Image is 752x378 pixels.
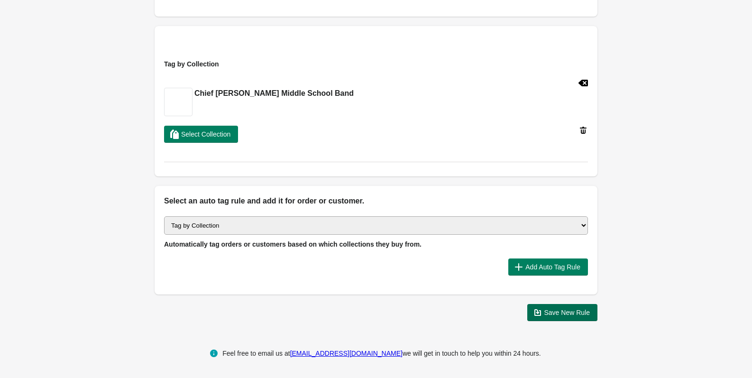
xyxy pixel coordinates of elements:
h2: Select an auto tag rule and add it for order or customer. [164,195,588,207]
h2: Chief [PERSON_NAME] Middle School Band [194,88,354,99]
span: Select Collection [181,130,230,138]
span: Add Auto Tag Rule [525,263,580,271]
button: Select Collection [164,126,238,143]
span: Save New Rule [544,309,590,316]
a: [EMAIL_ADDRESS][DOMAIN_NAME] [290,350,403,357]
span: Tag by Collection [164,60,219,68]
button: Save New Rule [527,304,598,321]
button: Add Auto Tag Rule [508,258,588,276]
span: Automatically tag orders or customers based on which collections they buy from. [164,240,422,248]
div: Feel free to email us at we will get in touch to help you within 24 hours. [222,348,541,359]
